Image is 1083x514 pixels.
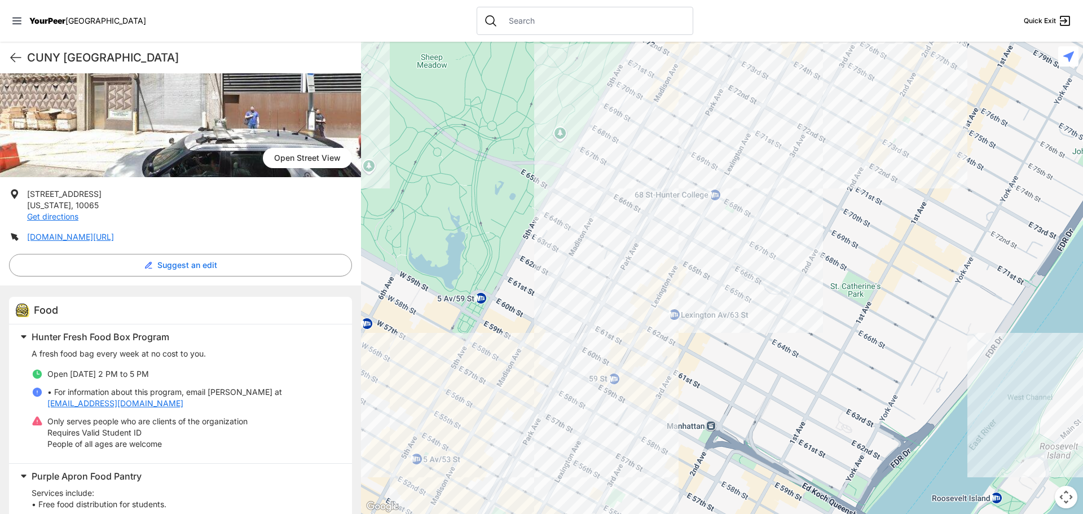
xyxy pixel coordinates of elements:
[47,398,183,409] a: [EMAIL_ADDRESS][DOMAIN_NAME]
[27,200,71,210] span: [US_STATE]
[76,200,99,210] span: 10065
[47,439,162,449] span: People of all ages are welcome
[47,369,149,379] span: Open [DATE] 2 PM to 5 PM
[34,304,58,316] span: Food
[27,232,114,241] a: [DOMAIN_NAME][URL]
[1055,486,1077,508] button: Map camera controls
[47,427,248,438] p: Requires Valid Student ID
[32,348,338,359] p: A fresh food bag every week at no cost to you.
[32,487,338,510] p: Services include: • Free food distribution for students.
[32,331,169,342] span: Hunter Fresh Food Box Program
[27,189,102,199] span: [STREET_ADDRESS]
[364,499,401,514] a: Open this area in Google Maps (opens a new window)
[65,16,146,25] span: [GEOGRAPHIC_DATA]
[157,260,217,271] span: Suggest an edit
[71,200,73,210] span: ,
[9,254,352,276] button: Suggest an edit
[47,386,338,409] p: • For information about this program, email [PERSON_NAME] at
[32,471,142,482] span: Purple Apron Food Pantry
[364,499,401,514] img: Google
[27,50,352,65] h1: CUNY [GEOGRAPHIC_DATA]
[29,16,65,25] span: YourPeer
[263,148,352,168] span: Open Street View
[27,212,78,221] a: Get directions
[1024,16,1056,25] span: Quick Exit
[47,416,248,426] span: Only serves people who are clients of the organization
[502,15,686,27] input: Search
[29,17,146,24] a: YourPeer[GEOGRAPHIC_DATA]
[1024,14,1072,28] a: Quick Exit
